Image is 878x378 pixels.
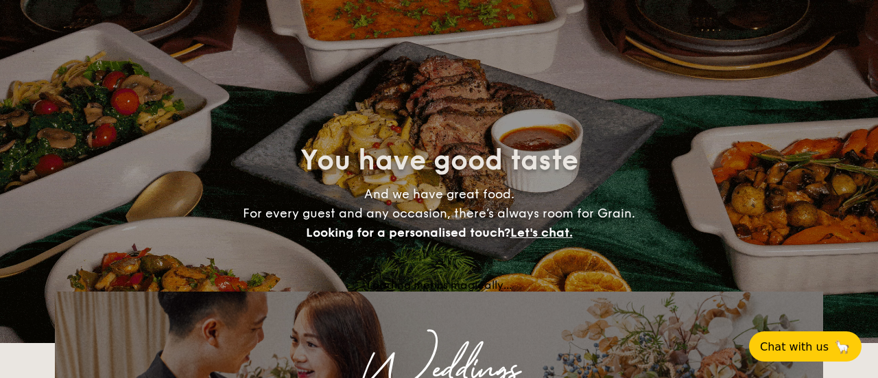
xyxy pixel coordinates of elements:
[510,225,573,240] span: Let's chat.
[834,339,851,355] span: 🦙
[749,331,862,362] button: Chat with us🦙
[760,340,829,353] span: Chat with us
[55,279,823,292] div: Loading menus magically...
